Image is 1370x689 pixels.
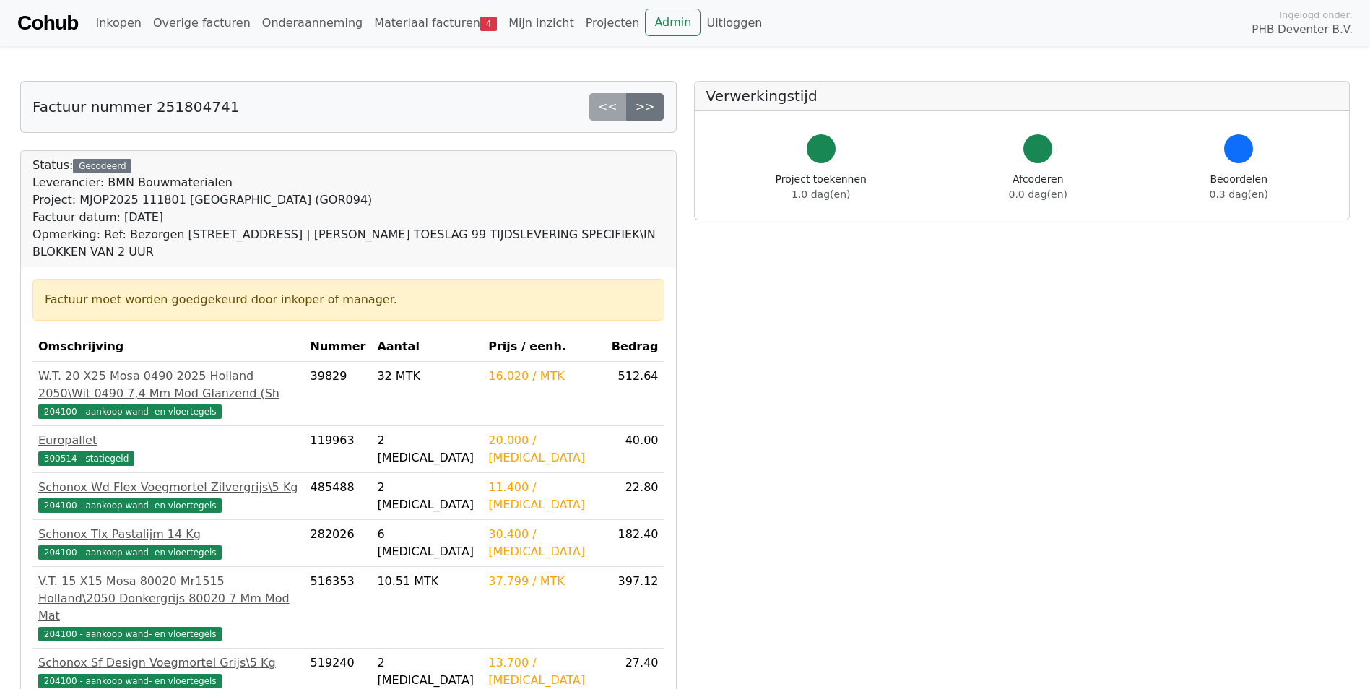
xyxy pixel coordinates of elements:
[38,479,299,513] a: Schonox Wd Flex Voegmortel Zilvergrijs\5 Kg204100 - aankoop wand- en vloertegels
[377,432,477,467] div: 2 [MEDICAL_DATA]
[38,526,299,560] a: Schonox Tlx Pastalijm 14 Kg204100 - aankoop wand- en vloertegels
[38,573,299,642] a: V.T. 15 X15 Mosa 80020 Mr1515 Holland\2050 Donkergrijs 80020 7 Mm Mod Mat204100 - aankoop wand- e...
[604,473,664,520] td: 22.80
[604,332,664,362] th: Bedrag
[90,9,147,38] a: Inkopen
[38,545,222,560] span: 204100 - aankoop wand- en vloertegels
[488,432,599,467] div: 20.000 / [MEDICAL_DATA]
[377,368,477,385] div: 32 MTK
[256,9,368,38] a: Onderaanneming
[480,17,497,31] span: 4
[1252,22,1353,38] span: PHB Deventer B.V.
[45,291,652,308] div: Factuur moet worden goedgekeurd door inkoper of manager.
[38,654,299,672] div: Schonox Sf Design Voegmortel Grijs\5 Kg
[1279,8,1353,22] span: Ingelogd onder:
[488,479,599,513] div: 11.400 / [MEDICAL_DATA]
[371,332,482,362] th: Aantal
[482,332,604,362] th: Prijs / eenh.
[38,573,299,625] div: V.T. 15 X15 Mosa 80020 Mr1515 Holland\2050 Donkergrijs 80020 7 Mm Mod Mat
[488,654,599,689] div: 13.700 / [MEDICAL_DATA]
[38,432,299,449] div: Europallet
[73,159,131,173] div: Gecodeerd
[604,520,664,567] td: 182.40
[38,368,299,402] div: W.T. 20 X25 Mosa 0490 2025 Holland 2050\Wit 0490 7,4 Mm Mod Glanzend (Sh
[706,87,1338,105] h5: Verwerkingstijd
[17,6,78,40] a: Cohub
[604,426,664,473] td: 40.00
[368,9,503,38] a: Materiaal facturen4
[488,368,599,385] div: 16.020 / MTK
[626,93,664,121] a: >>
[32,98,239,116] h5: Factuur nummer 251804741
[488,573,599,590] div: 37.799 / MTK
[377,479,477,513] div: 2 [MEDICAL_DATA]
[32,332,305,362] th: Omschrijving
[305,362,372,426] td: 39829
[604,567,664,649] td: 397.12
[305,567,372,649] td: 516353
[377,654,477,689] div: 2 [MEDICAL_DATA]
[377,526,477,560] div: 6 [MEDICAL_DATA]
[32,191,664,209] div: Project: MJOP2025 111801 [GEOGRAPHIC_DATA] (GOR094)
[38,368,299,420] a: W.T. 20 X25 Mosa 0490 2025 Holland 2050\Wit 0490 7,4 Mm Mod Glanzend (Sh204100 - aankoop wand- en...
[701,9,768,38] a: Uitloggen
[38,479,299,496] div: Schonox Wd Flex Voegmortel Zilvergrijs\5 Kg
[38,451,134,466] span: 300514 - statiegeld
[38,404,222,419] span: 204100 - aankoop wand- en vloertegels
[645,9,701,36] a: Admin
[147,9,256,38] a: Overige facturen
[38,627,222,641] span: 204100 - aankoop wand- en vloertegels
[792,188,850,200] span: 1.0 dag(en)
[38,526,299,543] div: Schonox Tlx Pastalijm 14 Kg
[1210,188,1268,200] span: 0.3 dag(en)
[38,498,222,513] span: 204100 - aankoop wand- en vloertegels
[32,209,664,226] div: Factuur datum: [DATE]
[305,426,372,473] td: 119963
[488,526,599,560] div: 30.400 / [MEDICAL_DATA]
[503,9,580,38] a: Mijn inzicht
[1009,188,1067,200] span: 0.0 dag(en)
[776,172,867,202] div: Project toekennen
[38,432,299,467] a: Europallet300514 - statiegeld
[32,226,664,261] div: Opmerking: Ref: Bezorgen [STREET_ADDRESS] | [PERSON_NAME] TOESLAG 99 TIJDSLEVERING SPECIFIEK\IN B...
[38,674,222,688] span: 204100 - aankoop wand- en vloertegels
[32,174,664,191] div: Leverancier: BMN Bouwmaterialen
[580,9,646,38] a: Projecten
[305,473,372,520] td: 485488
[305,332,372,362] th: Nummer
[1009,172,1067,202] div: Afcoderen
[1210,172,1268,202] div: Beoordelen
[604,362,664,426] td: 512.64
[38,654,299,689] a: Schonox Sf Design Voegmortel Grijs\5 Kg204100 - aankoop wand- en vloertegels
[377,573,477,590] div: 10.51 MTK
[32,157,664,261] div: Status:
[305,520,372,567] td: 282026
